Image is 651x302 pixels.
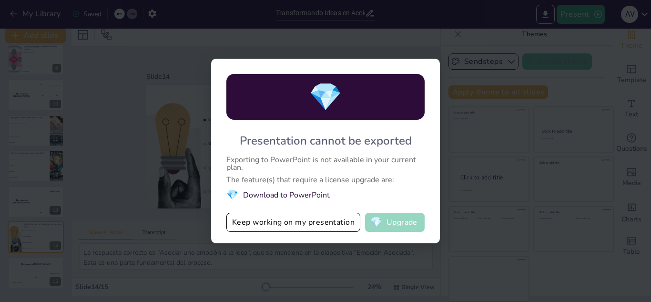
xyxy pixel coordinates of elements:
[226,188,425,201] li: Download to PowerPoint
[226,188,238,201] span: diamond
[226,176,425,184] div: The feature(s) that require a license upgrade are:
[240,133,412,148] div: Presentation cannot be exported
[309,79,342,115] span: diamond
[370,218,382,227] span: diamond
[226,213,360,232] button: Keep working on my presentation
[365,213,425,232] button: diamondUpgrade
[226,156,425,171] div: Exporting to PowerPoint is not available in your current plan.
